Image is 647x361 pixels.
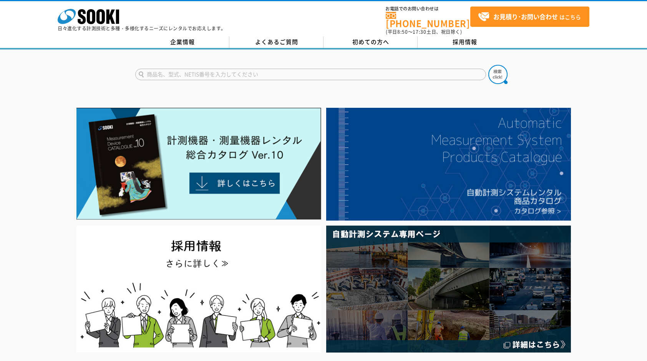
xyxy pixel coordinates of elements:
input: 商品名、型式、NETIS番号を入力してください [135,69,486,80]
a: よくあるご質問 [229,36,323,48]
span: お電話でのお問い合わせは [386,7,470,11]
img: Catalog Ver10 [76,108,321,220]
img: btn_search.png [488,65,508,84]
a: 企業情報 [135,36,229,48]
a: お見積り･お問い合わせはこちら [470,7,589,27]
span: 初めての方へ [352,38,389,46]
span: 8:50 [397,28,408,35]
img: 自動計測システム専用ページ [326,226,571,353]
span: (平日 ～ 土日、祝日除く) [386,28,462,35]
span: はこちら [478,11,581,23]
a: [PHONE_NUMBER] [386,12,470,28]
a: 採用情報 [418,36,512,48]
strong: お見積り･お問い合わせ [493,12,558,21]
a: 初めての方へ [323,36,418,48]
span: 17:30 [413,28,426,35]
img: 自動計測システムカタログ [326,108,571,221]
img: SOOKI recruit [76,226,321,353]
p: 日々進化する計測技術と多種・多様化するニーズにレンタルでお応えします。 [58,26,226,31]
